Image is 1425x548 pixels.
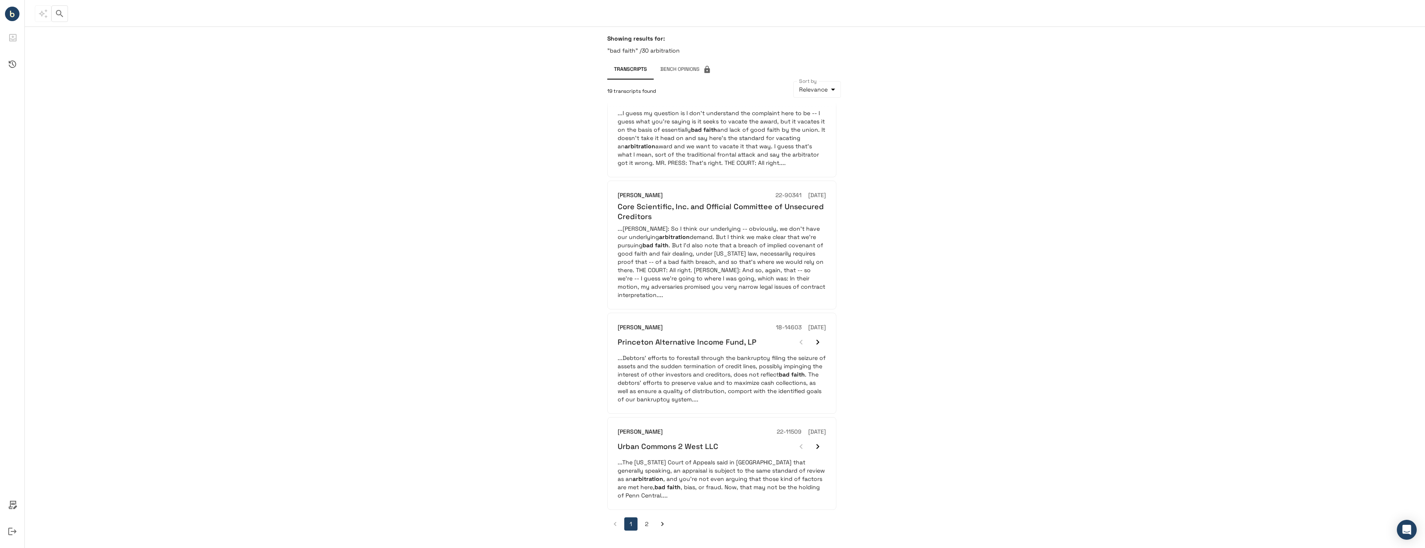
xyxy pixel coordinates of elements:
em: bad [779,371,790,378]
span: This feature has been disabled by your account admin. [35,5,51,22]
h6: [PERSON_NAME] [618,427,663,437]
h6: 22-90341 [775,191,802,200]
em: arbitration [633,475,663,483]
em: bad [642,241,653,249]
h6: [PERSON_NAME] [618,191,663,200]
button: Go to page 2 [640,517,653,531]
p: ...I guess my question is I don't understand the complaint here to be -- I guess what you're sayi... [618,109,826,167]
p: "bad faith" /30 arbitration [607,46,843,55]
h6: Princeton Alternative Income Fund, LP [618,337,756,347]
button: page 1 [624,517,638,531]
h6: 18-14603 [776,323,802,332]
div: Open Intercom Messenger [1397,520,1417,540]
h6: [DATE] [808,323,826,332]
em: faith [703,126,717,133]
em: faith [791,371,805,378]
button: Go to next page [656,517,669,531]
nav: pagination navigation [607,517,836,531]
label: Sort by [799,77,817,84]
div: Relevance [793,81,841,98]
h6: Urban Commons 2 West LLC [618,442,718,451]
span: Bench Opinions [660,65,711,74]
p: ...Debtors’ efforts to forestall through the bankruptcy filing the seizure of assets and the sudd... [618,354,826,403]
em: faith [655,241,669,249]
h6: Core Scientific, Inc. and Official Committee of Unsecured Creditors [618,202,826,221]
em: arbitration [659,233,690,241]
span: This feature has been disabled by your account admin. [654,60,718,80]
p: ...The [US_STATE] Court of Appeals said in [GEOGRAPHIC_DATA] that generally speaking, an appraisa... [618,458,826,500]
em: bad [655,483,665,491]
h6: Showing results for: [607,35,843,42]
h6: [DATE] [808,427,826,437]
em: arbitration [625,142,655,150]
span: 19 transcripts found [607,87,656,96]
em: bad [691,126,702,133]
h6: [PERSON_NAME] [618,323,663,332]
em: faith [667,483,681,491]
h6: [DATE] [808,191,826,200]
button: Transcripts [607,60,654,80]
p: ...[PERSON_NAME]: So I think our underlying -- obviously, we don't have our underlying demand. Bu... [618,225,826,299]
h6: 22-11509 [777,427,802,437]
